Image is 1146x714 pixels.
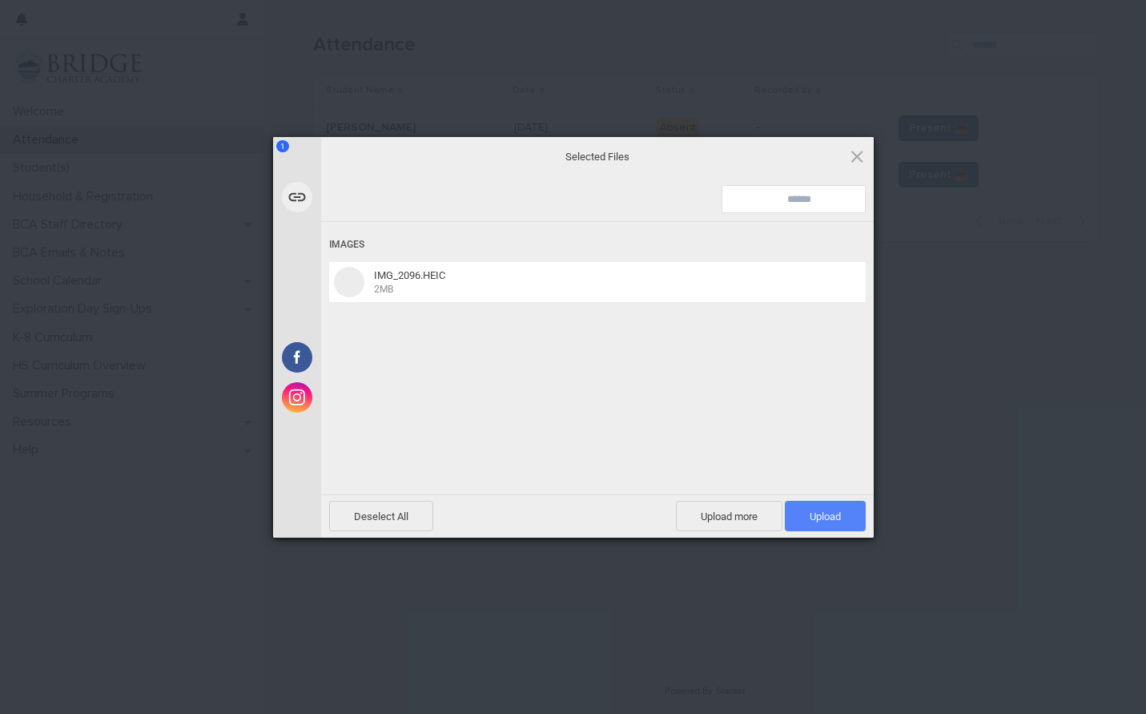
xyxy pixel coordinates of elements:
div: Images [329,230,866,260]
span: IMG_2096.HEIC [374,269,445,281]
div: Instagram [273,377,465,418]
span: Deselect All [329,501,433,531]
span: 1 [276,140,289,152]
div: Web Search [273,257,465,297]
div: Take Photo [273,217,465,257]
span: Upload more [676,501,782,531]
div: Unsplash [273,297,465,337]
span: Upload [810,510,841,522]
span: Selected Files [437,149,758,163]
div: My Device [273,137,465,177]
div: Link (URL) [273,177,465,217]
span: 2MB [374,284,393,295]
div: Facebook [273,337,465,377]
span: IMG_2096.HEIC [369,269,845,296]
span: Click here or hit ESC to close picker [848,147,866,165]
span: Upload [785,501,866,531]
